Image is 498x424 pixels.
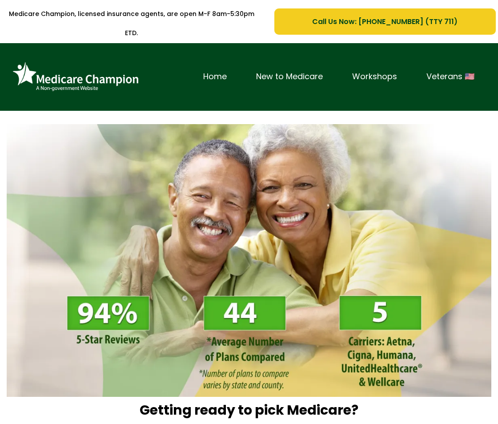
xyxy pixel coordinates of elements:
p: Medicare Champion, licensed insurance agents, are open M-F 8am-5:30pm ETD. [2,4,261,43]
a: Workshops [337,70,412,84]
a: Home [189,70,241,84]
span: Call Us Now: [PHONE_NUMBER] (TTY 711) [312,16,458,27]
img: Brand Logo [9,59,142,95]
a: Call Us Now: 1-833-823-1990 (TTY 711) [274,8,496,35]
strong: Getting ready to pick Medicare? [140,400,358,420]
a: New to Medicare [241,70,337,84]
a: Veterans 🇺🇸 [412,70,489,84]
